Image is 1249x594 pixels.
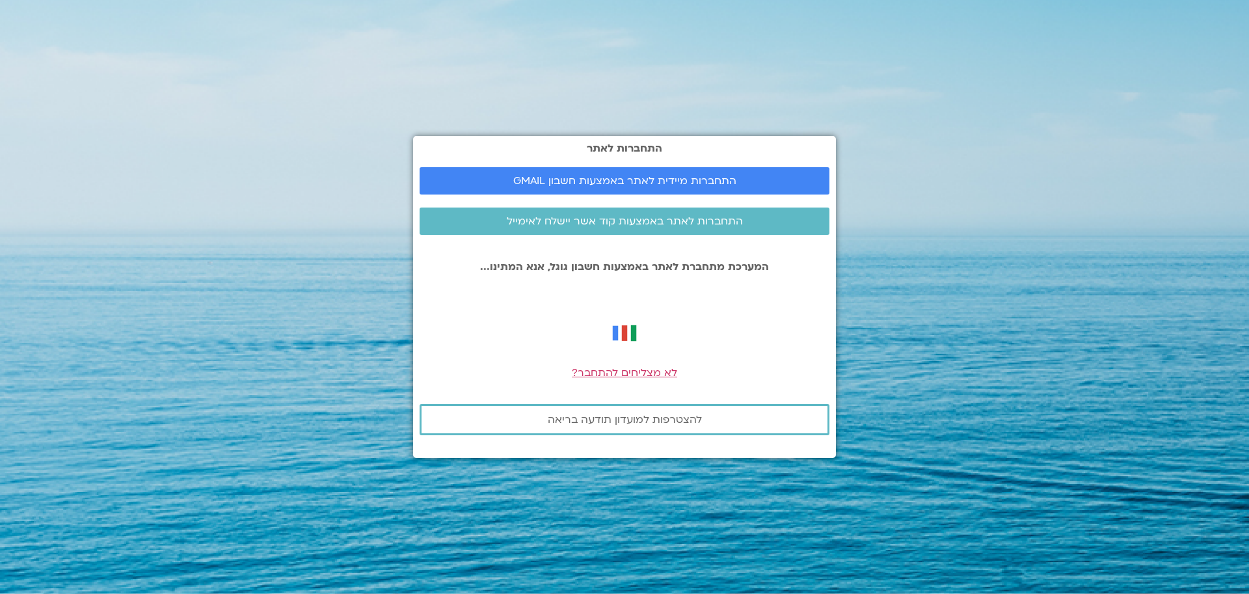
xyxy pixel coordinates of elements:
[572,366,677,380] a: לא מצליחים להתחבר?
[513,175,736,187] span: התחברות מיידית לאתר באמצעות חשבון GMAIL
[507,215,743,227] span: התחברות לאתר באמצעות קוד אשר יישלח לאימייל
[420,404,829,435] a: להצטרפות למועדון תודעה בריאה
[420,142,829,154] h2: התחברות לאתר
[548,414,702,425] span: להצטרפות למועדון תודעה בריאה
[420,261,829,273] p: המערכת מתחברת לאתר באמצעות חשבון גוגל, אנא המתינו...
[420,208,829,235] a: התחברות לאתר באמצעות קוד אשר יישלח לאימייל
[420,167,829,195] a: התחברות מיידית לאתר באמצעות חשבון GMAIL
